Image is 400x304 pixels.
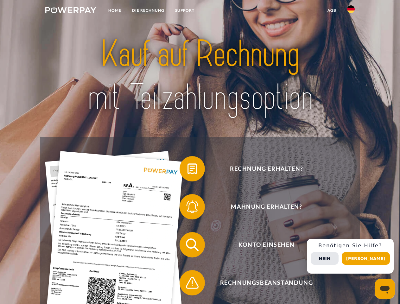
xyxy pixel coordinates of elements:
div: Schnellhilfe [307,239,394,274]
button: Konto einsehen [180,232,344,257]
button: Nein [311,252,339,265]
span: Konto einsehen [189,232,344,257]
button: Mahnung erhalten? [180,194,344,219]
img: title-powerpay_de.svg [60,30,340,121]
span: Rechnungsbeanstandung [189,270,344,295]
img: de [347,5,355,13]
button: Rechnungsbeanstandung [180,270,344,295]
img: qb_bell.svg [184,199,200,215]
button: [PERSON_NAME] [342,252,390,265]
img: qb_bill.svg [184,161,200,177]
h3: Benötigen Sie Hilfe? [311,243,390,249]
button: Rechnung erhalten? [180,156,344,181]
span: Mahnung erhalten? [189,194,344,219]
a: Home [103,5,127,16]
img: logo-powerpay-white.svg [45,7,96,13]
a: DIE RECHNUNG [127,5,170,16]
img: qb_search.svg [184,237,200,253]
a: SUPPORT [170,5,200,16]
img: qb_warning.svg [184,275,200,291]
span: Rechnung erhalten? [189,156,344,181]
a: agb [322,5,342,16]
iframe: Schaltfläche zum Öffnen des Messaging-Fensters [375,279,395,299]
